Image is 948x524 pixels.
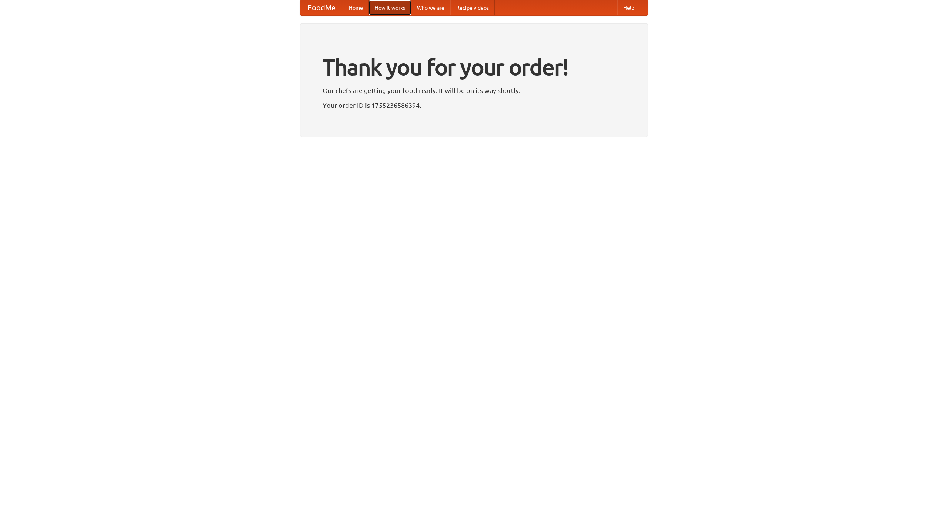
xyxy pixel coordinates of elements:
[343,0,369,15] a: Home
[617,0,640,15] a: Help
[411,0,450,15] a: Who we are
[369,0,411,15] a: How it works
[323,100,625,111] p: Your order ID is 1755236586394.
[323,85,625,96] p: Our chefs are getting your food ready. It will be on its way shortly.
[323,49,625,85] h1: Thank you for your order!
[300,0,343,15] a: FoodMe
[450,0,495,15] a: Recipe videos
